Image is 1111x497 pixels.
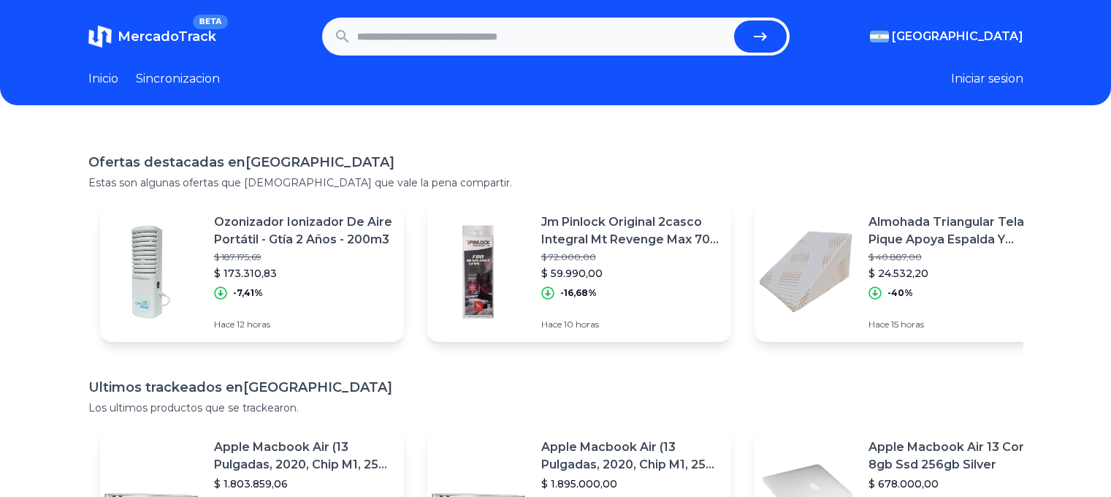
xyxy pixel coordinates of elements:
[100,221,202,323] img: Featured image
[892,28,1023,45] span: [GEOGRAPHIC_DATA]
[88,175,1023,190] p: Estas son algunas ofertas que [DEMOGRAPHIC_DATA] que vale la pena compartir.
[88,25,216,48] a: MercadoTrackBETA
[233,287,263,299] p: -7,41%
[870,31,889,42] img: Argentina
[868,251,1047,263] p: $ 40.887,00
[88,70,118,88] a: Inicio
[870,28,1023,45] button: [GEOGRAPHIC_DATA]
[541,213,719,248] p: Jm Pinlock Original 2casco Integral Mt Revenge Max 70 V 12
[427,221,530,323] img: Featured image
[541,266,719,281] p: $ 59.990,00
[951,70,1023,88] button: Iniciar sesion
[118,29,216,45] span: MercadoTrack
[214,266,392,281] p: $ 173.310,83
[868,213,1047,248] p: Almohada Triangular Tela Pique Apoya Espalda Y Piernas 60x45
[214,213,392,248] p: Ozonizador Ionizador De Aire Portátil - Gtía 2 Años - 200m3
[214,319,392,330] p: Hace 12 horas
[88,152,1023,172] h1: Ofertas destacadas en [GEOGRAPHIC_DATA]
[427,202,731,342] a: Featured imageJm Pinlock Original 2casco Integral Mt Revenge Max 70 V 12$ 72.000,00$ 59.990,00-16...
[214,251,392,263] p: $ 187.175,69
[214,439,392,474] p: Apple Macbook Air (13 Pulgadas, 2020, Chip M1, 256 Gb De Ssd, 8 Gb De Ram) - Plata
[136,70,220,88] a: Sincronizacion
[88,25,112,48] img: MercadoTrack
[100,202,404,342] a: Featured imageOzonizador Ionizador De Aire Portátil - Gtía 2 Años - 200m3$ 187.175,69$ 173.310,83...
[868,439,1047,474] p: Apple Macbook Air 13 Core I5 8gb Ssd 256gb Silver
[193,15,227,29] span: BETA
[214,477,392,491] p: $ 1.803.859,06
[868,477,1047,491] p: $ 678.000,00
[88,401,1023,415] p: Los ultimos productos que se trackearon.
[887,287,913,299] p: -40%
[868,266,1047,281] p: $ 24.532,20
[560,287,597,299] p: -16,68%
[88,377,1023,398] h1: Ultimos trackeados en [GEOGRAPHIC_DATA]
[541,477,719,491] p: $ 1.895.000,00
[541,251,719,263] p: $ 72.000,00
[868,319,1047,330] p: Hace 15 horas
[541,439,719,474] p: Apple Macbook Air (13 Pulgadas, 2020, Chip M1, 256 Gb De Ssd, 8 Gb De Ram) - Plata
[755,202,1058,342] a: Featured imageAlmohada Triangular Tela Pique Apoya Espalda Y Piernas 60x45$ 40.887,00$ 24.532,20-...
[541,319,719,330] p: Hace 10 horas
[755,221,857,323] img: Featured image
